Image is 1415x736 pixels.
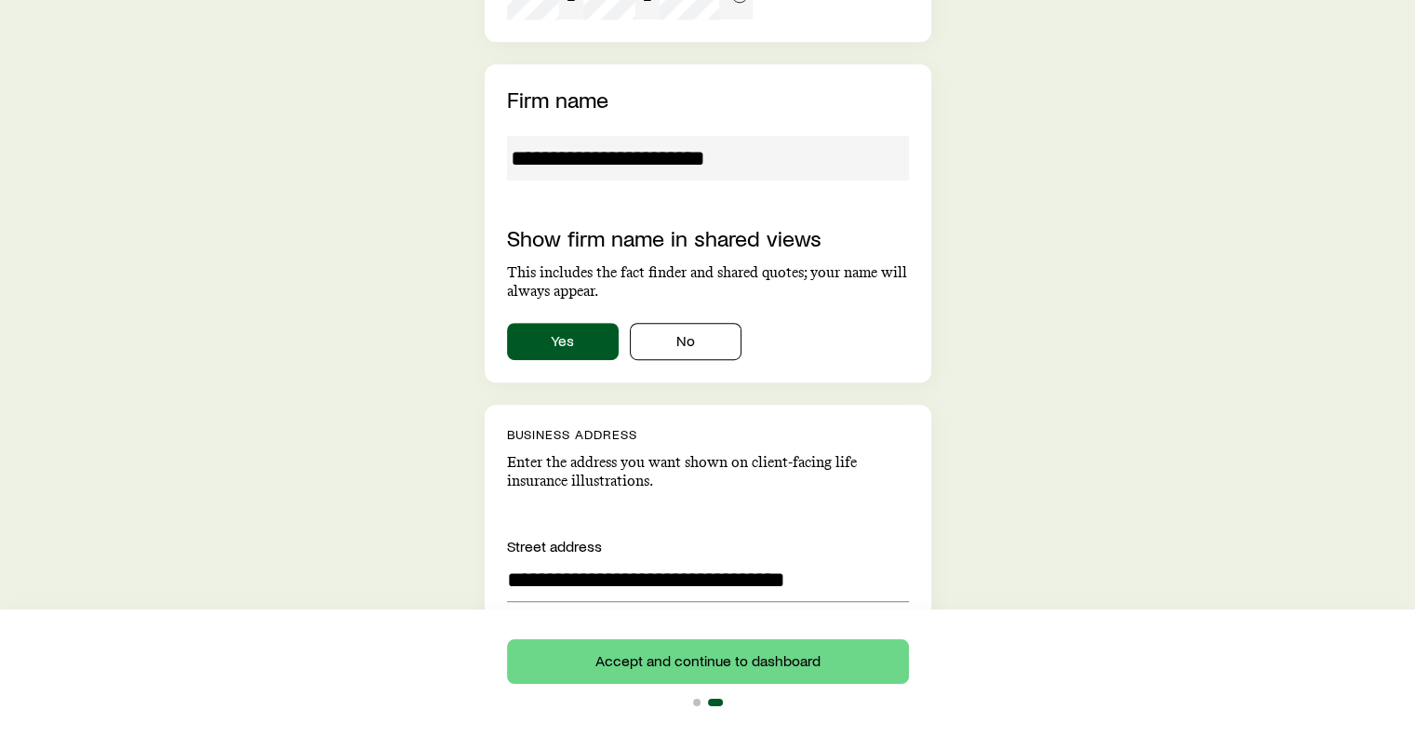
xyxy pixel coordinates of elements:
[507,86,608,113] label: Firm name
[507,427,909,442] p: Business address
[507,535,909,557] div: Street address
[630,323,741,360] button: No
[507,323,619,360] button: Yes
[507,323,909,360] div: showAgencyNameInSharedViews
[507,224,821,251] label: Show firm name in shared views
[507,639,909,684] button: Accept and continue to dashboard
[507,263,909,301] p: This includes the fact finder and shared quotes; your name will always appear.
[507,453,909,490] p: Enter the address you want shown on client-facing life insurance illustrations.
